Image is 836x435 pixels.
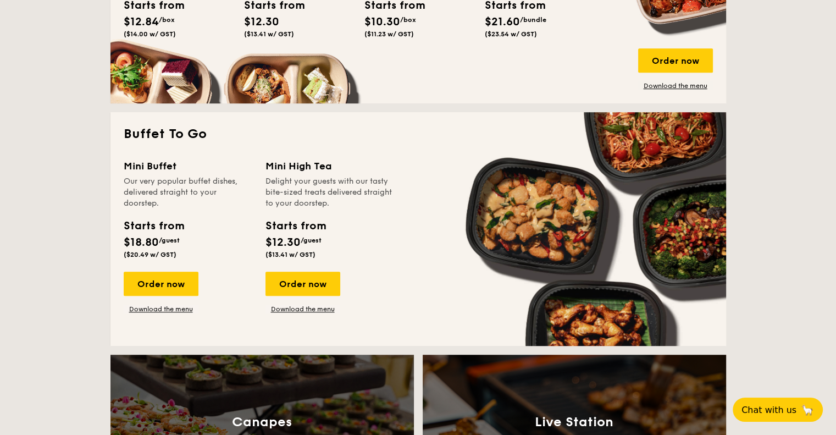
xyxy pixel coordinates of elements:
[124,125,713,143] h2: Buffet To Go
[232,415,292,430] h3: Canapes
[364,15,400,29] span: $10.30
[364,30,414,38] span: ($11.23 w/ GST)
[638,81,713,90] a: Download the menu
[535,415,613,430] h3: Live Station
[301,236,322,244] span: /guest
[485,15,520,29] span: $21.60
[801,404,814,416] span: 🦙
[244,15,279,29] span: $12.30
[124,176,252,209] div: Our very popular buffet dishes, delivered straight to your doorstep.
[124,272,198,296] div: Order now
[124,236,159,249] span: $18.80
[400,16,416,24] span: /box
[265,251,315,258] span: ($13.41 w/ GST)
[124,305,198,313] a: Download the menu
[124,30,176,38] span: ($14.00 w/ GST)
[159,16,175,24] span: /box
[741,405,796,415] span: Chat with us
[124,15,159,29] span: $12.84
[265,176,394,209] div: Delight your guests with our tasty bite-sized treats delivered straight to your doorstep.
[520,16,546,24] span: /bundle
[638,48,713,73] div: Order now
[244,30,294,38] span: ($13.41 w/ GST)
[733,398,823,422] button: Chat with us🦙
[265,218,325,234] div: Starts from
[124,251,176,258] span: ($20.49 w/ GST)
[265,305,340,313] a: Download the menu
[124,158,252,174] div: Mini Buffet
[485,30,537,38] span: ($23.54 w/ GST)
[124,218,184,234] div: Starts from
[159,236,180,244] span: /guest
[265,158,394,174] div: Mini High Tea
[265,272,340,296] div: Order now
[265,236,301,249] span: $12.30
